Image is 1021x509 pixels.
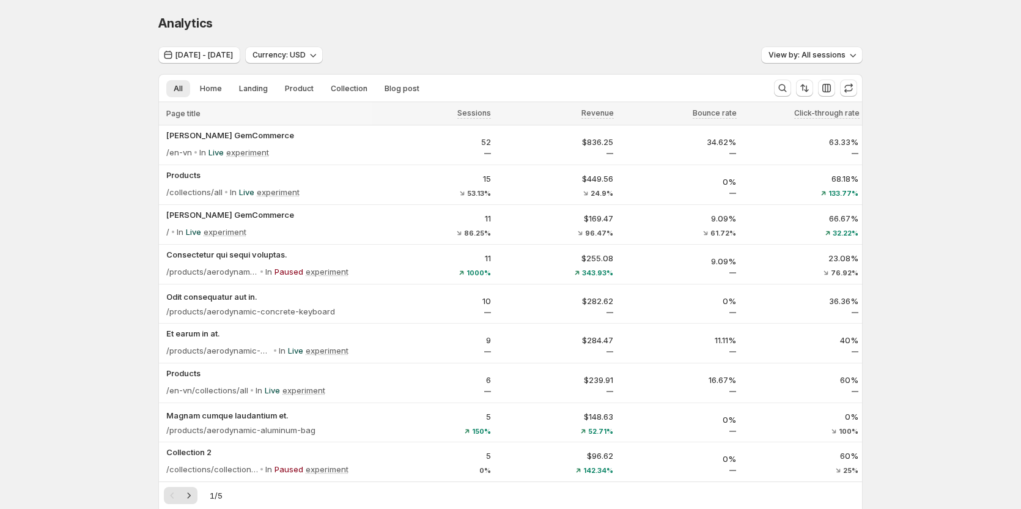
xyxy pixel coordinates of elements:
p: / [166,226,169,238]
p: 11 [375,252,491,264]
p: experiment [226,146,269,158]
p: In [265,463,272,475]
button: Sort the results [796,80,813,97]
p: $96.62 [498,450,614,462]
p: 0% [621,453,736,465]
button: Et earum in at. [166,327,368,340]
span: [DATE] - [DATE] [175,50,233,60]
span: 100% [839,428,858,435]
span: Blog post [385,84,419,94]
p: experiment [306,344,348,357]
span: 25% [843,467,858,474]
p: Live [239,186,254,198]
span: Bounce rate [693,108,737,118]
p: Live [288,344,303,357]
button: View by: All sessions [761,46,863,64]
p: Paused [275,266,303,278]
p: /products/aerodynamic-aluminum-bag [166,424,315,436]
p: 9 [375,334,491,346]
p: 36.36% [743,295,859,307]
nav: Pagination [164,487,197,504]
p: experiment [306,266,348,278]
p: 0% [621,414,736,426]
p: 23.08% [743,252,859,264]
span: 150% [472,428,491,435]
p: /en-vn [166,146,192,158]
p: Live [186,226,201,238]
p: Consectetur qui sequi voluptas. [166,248,368,261]
p: In [265,266,272,278]
span: 61.72% [710,229,736,237]
p: /products/aerodynamic-aluminum-pants [166,266,258,278]
button: Currency: USD [245,46,323,64]
p: Collection 2 [166,446,368,458]
span: 142.34% [583,467,613,474]
p: /products/aerodynamic-concrete-keyboard [166,305,335,318]
button: [PERSON_NAME] GemCommerce [166,129,368,141]
p: experiment [204,226,246,238]
span: 32.22% [833,229,858,237]
p: 66.67% [743,212,859,225]
span: 0% [479,467,491,474]
span: 1 / 5 [210,489,223,502]
span: Revenue [581,108,614,118]
button: [DATE] - [DATE] [158,46,240,64]
p: $239.91 [498,374,614,386]
span: 1000% [466,269,491,277]
button: Magnam cumque laudantium et. [166,409,368,422]
p: /products/aerodynamic-concrete-knife [166,344,271,357]
button: Products [166,367,368,379]
span: Home [200,84,222,94]
button: Next [180,487,197,504]
p: 52 [375,136,491,148]
span: 133.77% [828,190,858,197]
button: Products [166,169,368,181]
p: Live [265,384,280,396]
p: In [177,226,183,238]
span: 24.9% [591,190,613,197]
span: Page title [166,109,201,119]
p: $169.47 [498,212,614,225]
p: [PERSON_NAME] GemCommerce [166,209,368,221]
p: In [199,146,206,158]
p: Paused [275,463,303,475]
span: All [174,84,183,94]
p: In [230,186,237,198]
p: $255.08 [498,252,614,264]
span: 52.71% [588,428,613,435]
p: In [279,344,286,357]
p: /collections/all [166,186,223,198]
p: 5 [375,450,491,462]
span: Sessions [457,108,491,118]
span: Analytics [158,16,213,31]
button: Odit consequatur aut in. [166,291,368,303]
p: /collections/collection-2 [166,463,258,475]
span: Click-through rate [794,108,860,118]
p: 11 [375,212,491,225]
p: Live [208,146,224,158]
span: Landing [239,84,268,94]
p: 5 [375,411,491,423]
span: Collection [331,84,367,94]
p: $282.62 [498,295,614,307]
p: $284.47 [498,334,614,346]
p: 40% [743,334,859,346]
p: /en-vn/collections/all [166,384,248,396]
p: experiment [306,463,348,475]
span: Product [285,84,314,94]
p: 15 [375,173,491,185]
p: 68.18% [743,173,859,185]
span: Currency: USD [252,50,306,60]
span: 96.47% [585,229,613,237]
p: experiment [282,384,325,396]
p: 10 [375,295,491,307]
span: 76.92% [831,269,858,277]
p: 0% [621,176,736,188]
p: 60% [743,374,859,386]
span: 53.13% [467,190,491,197]
p: 6 [375,374,491,386]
